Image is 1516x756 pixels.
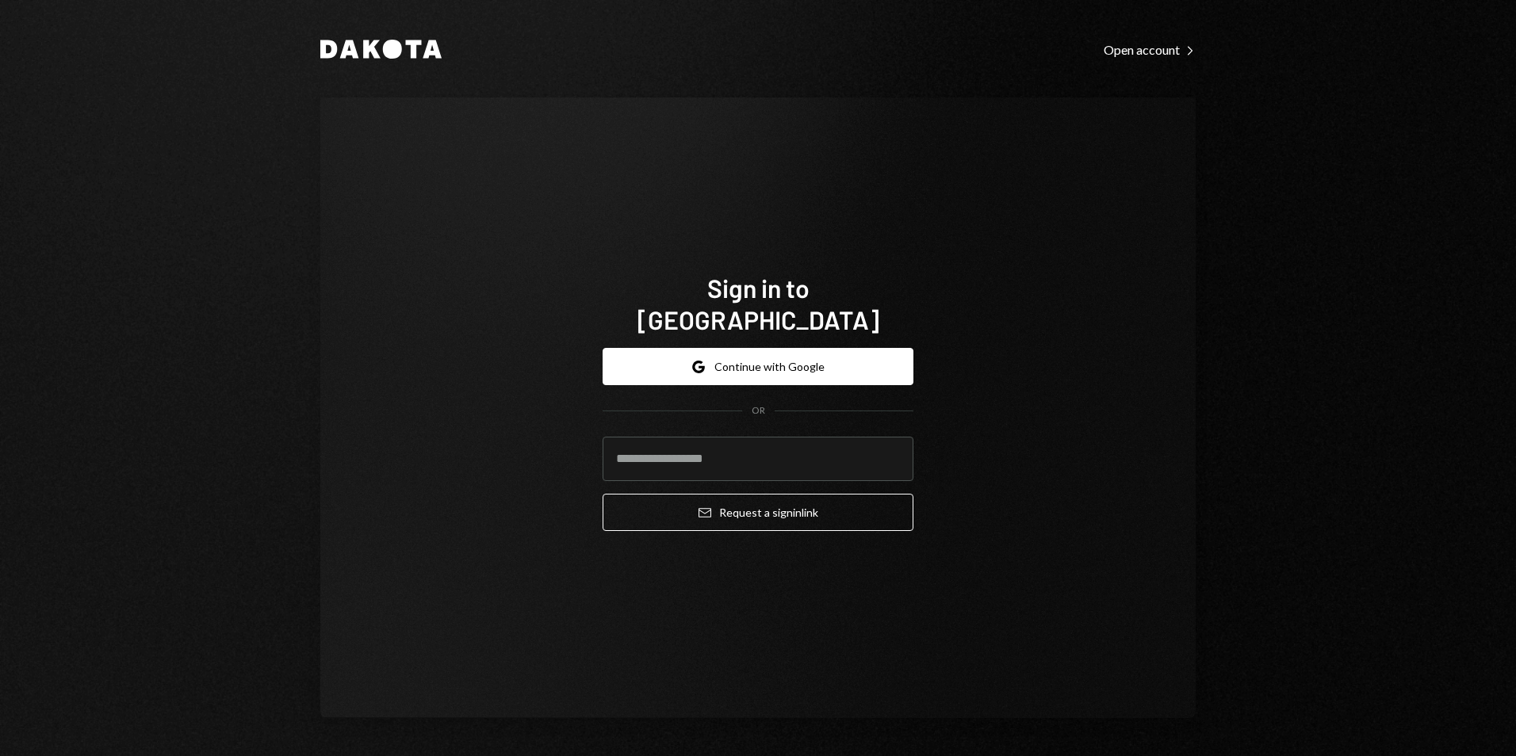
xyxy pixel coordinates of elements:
[752,404,765,418] div: OR
[603,272,913,335] h1: Sign in to [GEOGRAPHIC_DATA]
[1104,40,1196,58] a: Open account
[603,494,913,531] button: Request a signinlink
[1104,42,1196,58] div: Open account
[603,348,913,385] button: Continue with Google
